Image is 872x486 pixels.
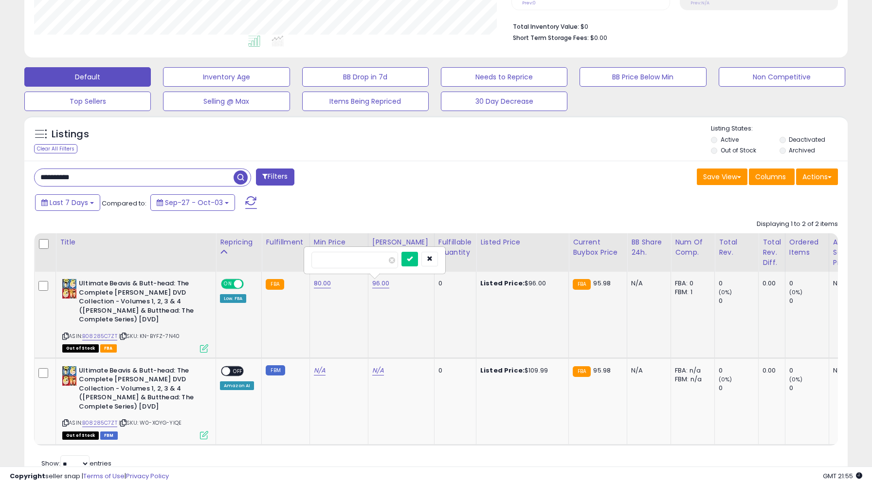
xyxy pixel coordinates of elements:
[513,34,589,42] b: Short Term Storage Fees:
[441,92,567,111] button: 30 Day Decrease
[573,237,623,258] div: Current Buybox Price
[266,237,305,247] div: Fulfillment
[314,366,326,375] a: N/A
[220,294,246,303] div: Low. FBA
[126,471,169,481] a: Privacy Policy
[438,237,472,258] div: Fulfillable Quantity
[256,168,294,186] button: Filters
[60,237,212,247] div: Title
[34,144,77,153] div: Clear All Filters
[102,199,146,208] span: Compared to:
[593,366,611,375] span: 95.98
[719,384,758,393] div: 0
[719,366,758,375] div: 0
[24,92,151,111] button: Top Sellers
[302,67,429,87] button: BB Drop in 7d
[719,67,845,87] button: Non Competitive
[302,92,429,111] button: Items Being Repriced
[675,279,707,288] div: FBA: 0
[833,237,869,268] div: Avg Selling Price
[590,33,607,42] span: $0.00
[62,366,76,386] img: 51TrTCOPVML._SL40_.jpg
[50,198,88,207] span: Last 7 Days
[763,237,781,268] div: Total Rev. Diff.
[100,344,117,353] span: FBA
[35,194,100,211] button: Last 7 Days
[100,431,118,440] span: FBM
[789,237,825,258] div: Ordered Items
[675,366,707,375] div: FBA: n/a
[789,384,829,393] div: 0
[480,279,525,288] b: Listed Price:
[220,237,257,247] div: Repricing
[719,279,758,288] div: 0
[242,280,258,288] span: OFF
[62,366,208,438] div: ASIN:
[580,67,706,87] button: BB Price Below Min
[719,288,732,296] small: (0%)
[789,135,825,144] label: Deactivated
[833,279,865,288] div: N/A
[62,279,208,351] div: ASIN:
[441,67,567,87] button: Needs to Reprice
[372,279,390,288] a: 96.00
[480,366,561,375] div: $109.99
[789,279,829,288] div: 0
[372,366,384,375] a: N/A
[513,22,579,31] b: Total Inventory Value:
[573,279,591,290] small: FBA
[789,146,815,154] label: Archived
[372,237,430,247] div: [PERSON_NAME]
[789,288,803,296] small: (0%)
[220,381,254,390] div: Amazon AI
[711,124,848,133] p: Listing States:
[62,431,99,440] span: All listings that are currently out of stock and unavailable for purchase on Amazon
[789,366,829,375] div: 0
[314,279,331,288] a: 80.00
[675,237,710,258] div: Num of Comp.
[480,366,525,375] b: Listed Price:
[631,366,663,375] div: N/A
[719,237,754,258] div: Total Rev.
[119,419,182,427] span: | SKU: W0-XOYG-YIQE
[796,168,838,185] button: Actions
[52,128,89,141] h5: Listings
[789,297,829,305] div: 0
[480,237,564,247] div: Listed Price
[10,472,169,481] div: seller snap | |
[222,280,234,288] span: ON
[573,366,591,377] small: FBA
[755,172,786,182] span: Columns
[163,67,290,87] button: Inventory Age
[833,366,865,375] div: N/A
[763,366,778,375] div: 0.00
[697,168,747,185] button: Save View
[789,375,803,383] small: (0%)
[119,332,180,340] span: | SKU: KN-BYFZ-7N40
[266,279,284,290] small: FBA
[266,365,285,375] small: FBM
[721,135,739,144] label: Active
[10,471,45,481] strong: Copyright
[763,279,778,288] div: 0.00
[823,471,862,481] span: 2025-10-11 21:55 GMT
[719,297,758,305] div: 0
[150,194,235,211] button: Sep-27 - Oct-03
[62,279,76,299] img: 51TrTCOPVML._SL40_.jpg
[719,375,732,383] small: (0%)
[82,419,117,427] a: B08285C7ZT
[165,198,223,207] span: Sep-27 - Oct-03
[757,220,838,229] div: Displaying 1 to 2 of 2 items
[82,332,117,340] a: B08285C7ZT
[513,20,831,32] li: $0
[438,279,469,288] div: 0
[593,279,611,288] span: 95.98
[83,471,125,481] a: Terms of Use
[480,279,561,288] div: $96.00
[749,168,795,185] button: Columns
[62,344,99,353] span: All listings that are currently out of stock and unavailable for purchase on Amazon
[631,237,667,258] div: BB Share 24h.
[230,367,246,375] span: OFF
[79,366,197,414] b: Ultimate Beavis & Butt-head: The Complete [PERSON_NAME] DVD Collection - Volumes 1, 2, 3 & 4 ([PE...
[721,146,756,154] label: Out of Stock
